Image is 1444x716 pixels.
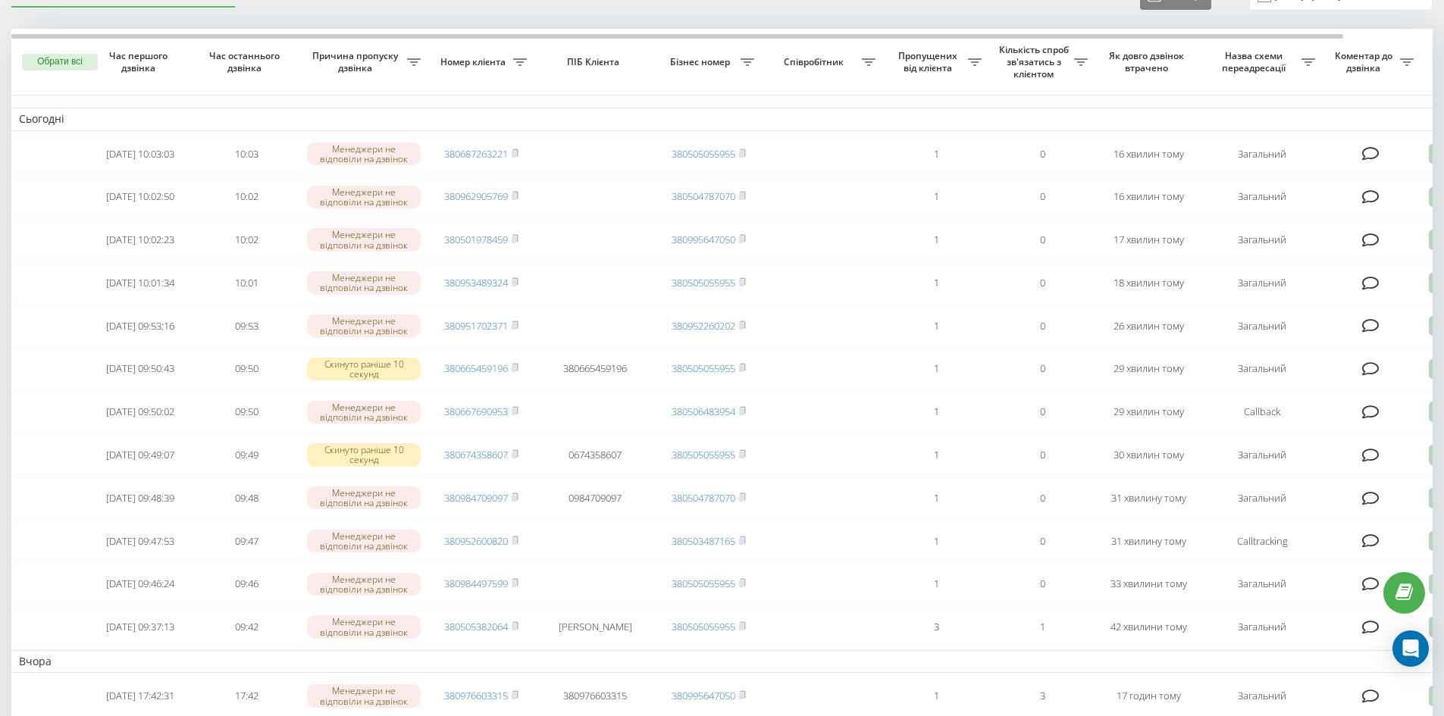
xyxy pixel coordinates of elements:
[22,54,98,70] button: Обрати всі
[444,448,508,461] a: 380674358607
[672,689,735,702] a: 380995647050
[883,521,989,561] td: 1
[989,521,1095,561] td: 0
[307,358,421,380] div: Скинуто раніше 10 секунд
[1201,349,1323,389] td: Загальний
[444,689,508,702] a: 380976603315
[1095,392,1201,432] td: 29 хвилин тому
[997,44,1074,80] span: Кількість спроб зв'язатись з клієнтом
[883,134,989,174] td: 1
[87,177,193,217] td: [DATE] 10:02:50
[307,271,421,294] div: Менеджери не відповіли на дзвінок
[1095,521,1201,561] td: 31 хвилину тому
[672,319,735,333] a: 380952260202
[1201,676,1323,716] td: Загальний
[1392,630,1429,667] div: Open Intercom Messenger
[1095,607,1201,647] td: 42 хвилини тому
[193,134,299,174] td: 10:03
[1201,263,1323,303] td: Загальний
[989,263,1095,303] td: 0
[87,435,193,475] td: [DATE] 09:49:07
[1095,134,1201,174] td: 16 хвилин тому
[883,263,989,303] td: 1
[193,263,299,303] td: 10:01
[672,448,735,461] a: 380505055955
[87,349,193,389] td: [DATE] 09:50:43
[883,349,989,389] td: 1
[307,486,421,509] div: Менеджери не відповіли на дзвінок
[444,147,508,161] a: 380687263221
[989,177,1095,217] td: 0
[672,620,735,633] a: 380505055955
[534,478,656,518] td: 0984709097
[989,478,1095,518] td: 0
[444,361,508,375] a: 380665459196
[444,405,508,418] a: 380667690953
[307,50,407,73] span: Причина пропуску дзвінка
[1201,134,1323,174] td: Загальний
[1095,177,1201,217] td: 16 хвилин тому
[769,56,862,68] span: Співробітник
[444,233,508,246] a: 380501978459
[1201,478,1323,518] td: Загальний
[1330,50,1400,73] span: Коментар до дзвінка
[307,530,421,552] div: Менеджери не відповіли на дзвінок
[87,607,193,647] td: [DATE] 09:37:13
[534,676,656,716] td: 380976603315
[1201,521,1323,561] td: Calltracking
[1107,50,1189,73] span: Як довго дзвінок втрачено
[444,620,508,633] a: 380505382064
[547,56,643,68] span: ПІБ Клієнта
[444,319,508,333] a: 380951702371
[307,314,421,337] div: Менеджери не відповіли на дзвінок
[989,392,1095,432] td: 0
[307,142,421,165] div: Менеджери не відповіли на дзвінок
[672,491,735,505] a: 380504787070
[193,435,299,475] td: 09:49
[891,50,968,73] span: Пропущених від клієнта
[989,564,1095,604] td: 0
[87,564,193,604] td: [DATE] 09:46:24
[883,435,989,475] td: 1
[883,306,989,346] td: 1
[883,676,989,716] td: 1
[193,306,299,346] td: 09:53
[87,521,193,561] td: [DATE] 09:47:53
[307,186,421,208] div: Менеджери не відповіли на дзвінок
[534,435,656,475] td: 0674358607
[444,577,508,590] a: 380984497599
[444,276,508,289] a: 380953489324
[1201,392,1323,432] td: Callback
[672,577,735,590] a: 380505055955
[307,573,421,596] div: Менеджери не відповіли на дзвінок
[87,134,193,174] td: [DATE] 10:03:03
[436,56,513,68] span: Номер клієнта
[1201,435,1323,475] td: Загальний
[87,263,193,303] td: [DATE] 10:01:34
[193,220,299,260] td: 10:02
[87,220,193,260] td: [DATE] 10:02:23
[1201,306,1323,346] td: Загальний
[1095,306,1201,346] td: 26 хвилин тому
[989,435,1095,475] td: 0
[989,134,1095,174] td: 0
[193,478,299,518] td: 09:48
[883,220,989,260] td: 1
[307,401,421,424] div: Менеджери не відповіли на дзвінок
[444,491,508,505] a: 380984709097
[1095,564,1201,604] td: 33 хвилини тому
[1201,564,1323,604] td: Загальний
[989,676,1095,716] td: 3
[1095,349,1201,389] td: 29 хвилин тому
[989,220,1095,260] td: 0
[307,228,421,251] div: Менеджери не відповіли на дзвінок
[672,534,735,548] a: 380503487165
[883,392,989,432] td: 1
[444,534,508,548] a: 380952600820
[663,56,741,68] span: Бізнес номер
[193,564,299,604] td: 09:46
[193,676,299,716] td: 17:42
[1209,50,1301,73] span: Назва схеми переадресації
[989,306,1095,346] td: 0
[883,478,989,518] td: 1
